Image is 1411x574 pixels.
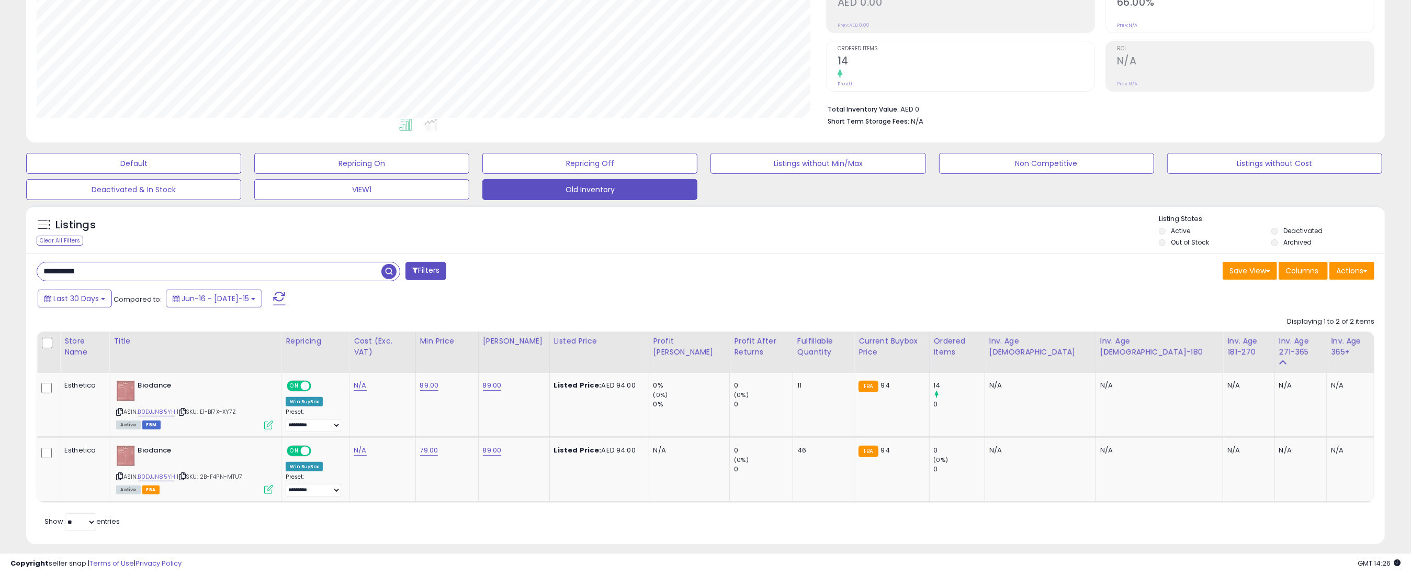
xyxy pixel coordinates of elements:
div: 14 [934,381,985,390]
div: Win BuyBox [286,462,323,471]
div: 46 [797,446,846,455]
small: Prev: AED 0.00 [838,22,870,28]
button: Save View [1223,262,1277,280]
span: All listings currently available for purchase on Amazon [116,485,140,494]
div: ASIN: [116,381,273,428]
div: Cost (Exc. VAT) [354,336,411,358]
div: Preset: [286,473,341,497]
li: AED 0 [828,102,1367,115]
button: Default [26,153,241,174]
span: | SKU: 2B-F4PN-MTU7 [177,472,242,481]
label: Active [1171,226,1191,235]
img: 31saNaZ8uoL._SL40_.jpg [116,446,135,467]
span: Jun-16 - [DATE]-15 [182,293,249,304]
a: N/A [354,445,366,456]
div: Store Name [64,336,105,358]
img: 31saNaZ8uoL._SL40_.jpg [116,381,135,402]
button: Columns [1279,262,1328,280]
div: Listed Price [554,336,645,347]
div: Inv. Age 271-365 [1279,336,1323,358]
button: VIEW1 [254,179,469,200]
b: Biodance [138,381,265,393]
div: N/A [1331,381,1366,390]
a: 79.00 [420,445,438,456]
span: 94 [881,380,890,390]
div: Win BuyBox [286,397,323,406]
label: Archived [1283,238,1312,247]
div: N/A [989,381,1088,390]
div: AED 94.00 [554,381,641,390]
div: Profit [PERSON_NAME] [653,336,726,358]
span: | SKU: E1-B17X-XY7Z [177,407,236,416]
div: 0% [653,381,730,390]
b: Total Inventory Value: [828,105,899,114]
a: B0DJJN85YH [138,472,176,481]
a: 89.00 [483,445,502,456]
span: Show: entries [44,516,120,526]
small: (0%) [653,391,668,399]
div: Fulfillable Quantity [797,336,850,358]
span: FBM [142,421,161,429]
small: (0%) [734,391,749,399]
span: N/A [911,116,923,126]
div: Esthetica [64,381,101,390]
button: Listings without Min/Max [710,153,925,174]
small: (0%) [934,456,949,464]
div: N/A [1227,381,1266,390]
div: 0 [734,400,793,409]
div: 0 [734,381,793,390]
div: 0 [734,465,793,474]
a: B0DJJN85YH [138,407,176,416]
strong: Copyright [10,558,49,568]
span: All listings currently available for purchase on Amazon [116,421,140,429]
b: Biodance [138,446,265,458]
span: 2025-08-17 14:26 GMT [1358,558,1401,568]
span: 94 [881,445,890,455]
label: Out of Stock [1171,238,1210,247]
a: 89.00 [420,380,439,391]
span: OFF [310,446,326,455]
a: Terms of Use [89,558,134,568]
label: Deactivated [1283,226,1323,235]
span: Compared to: [114,294,162,304]
div: Displaying 1 to 2 of 2 items [1287,317,1374,327]
div: N/A [989,446,1088,455]
small: (0%) [734,456,749,464]
small: Prev: N/A [1117,22,1137,28]
div: Inv. Age [DEMOGRAPHIC_DATA]-180 [1100,336,1219,358]
span: Ordered Items [838,46,1094,52]
span: ON [288,446,301,455]
span: Last 30 Days [53,293,99,304]
h2: 14 [838,55,1094,69]
div: 0% [653,400,730,409]
small: Prev: 0 [838,81,852,87]
span: OFF [310,382,326,391]
button: Actions [1329,262,1374,280]
div: 0 [934,465,985,474]
div: 0 [934,400,985,409]
b: Listed Price: [554,445,602,455]
small: Prev: N/A [1117,81,1137,87]
div: N/A [1100,446,1215,455]
div: Title [114,336,277,347]
button: Filters [405,262,446,280]
a: N/A [354,380,366,391]
button: Old Inventory [482,179,697,200]
h2: N/A [1117,55,1374,69]
button: Non Competitive [939,153,1154,174]
div: seller snap | | [10,559,182,569]
div: Profit After Returns [734,336,788,358]
p: Listing States: [1159,214,1385,224]
button: Jun-16 - [DATE]-15 [166,290,262,307]
div: Inv. Age [DEMOGRAPHIC_DATA] [989,336,1091,358]
div: N/A [1279,446,1319,455]
div: Repricing [286,336,345,347]
h5: Listings [55,218,96,233]
div: N/A [1227,446,1266,455]
div: N/A [653,446,722,455]
a: Privacy Policy [136,558,182,568]
span: ROI [1117,46,1374,52]
div: N/A [1331,446,1366,455]
button: Repricing Off [482,153,697,174]
button: Repricing On [254,153,469,174]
